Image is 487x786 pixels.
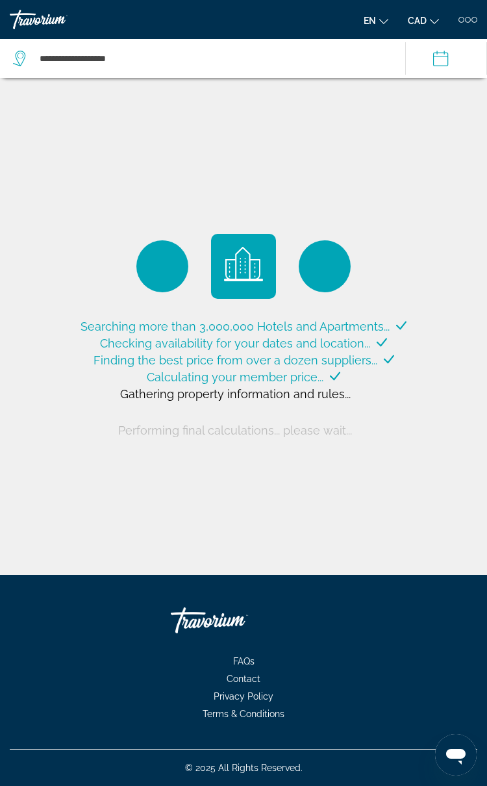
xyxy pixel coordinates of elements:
[233,656,255,666] span: FAQs
[220,656,268,666] a: FAQs
[227,674,260,684] span: Contact
[203,709,284,719] span: Terms & Conditions
[201,691,286,702] a: Privacy Policy
[405,39,487,78] button: Select check in and out date
[364,16,376,26] span: en
[118,424,352,437] span: Performing final calculations... please wait...
[185,763,303,773] span: © 2025 All Rights Reserved.
[81,320,390,333] span: Searching more than 3,000,000 Hotels and Apartments...
[147,370,323,384] span: Calculating your member price...
[408,11,439,30] button: Change currency
[435,734,477,776] iframe: Button to launch messaging window
[364,11,388,30] button: Change language
[94,353,377,367] span: Finding the best price from over a dozen suppliers...
[171,601,301,640] a: Go Home
[214,691,273,702] span: Privacy Policy
[120,387,351,401] span: Gathering property information and rules...
[38,49,386,68] input: Search hotel destination
[100,336,370,350] span: Checking availability for your dates and location...
[408,16,427,26] span: CAD
[214,674,273,684] a: Contact
[190,709,297,719] a: Terms & Conditions
[10,10,107,29] a: Travorium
